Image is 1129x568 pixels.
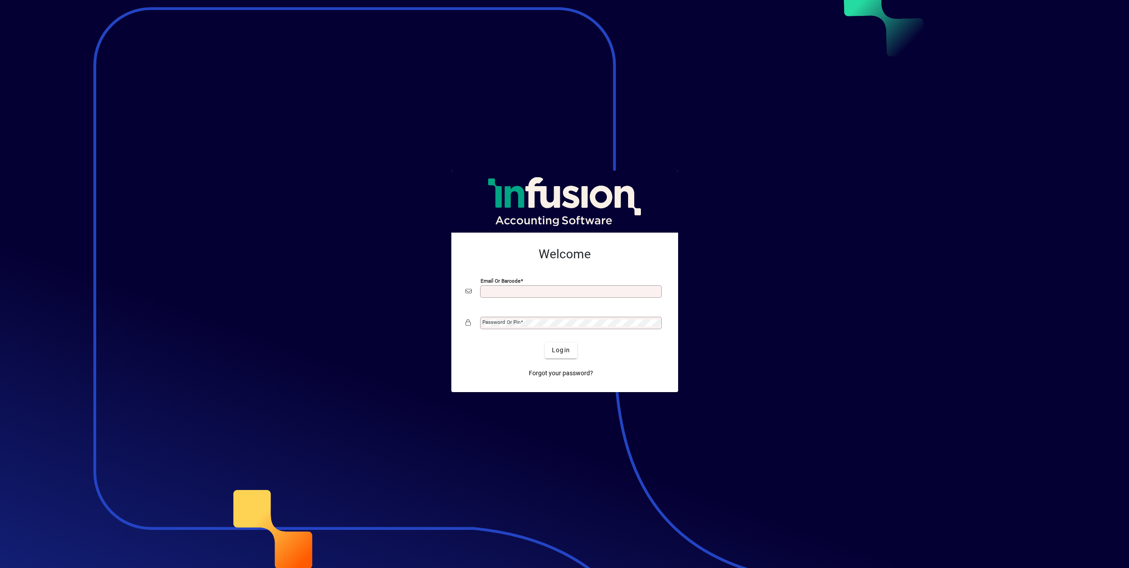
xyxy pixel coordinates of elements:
[466,247,664,262] h2: Welcome
[481,277,520,284] mat-label: Email or Barcode
[482,319,520,325] mat-label: Password or Pin
[552,346,570,355] span: Login
[525,366,597,381] a: Forgot your password?
[529,369,593,378] span: Forgot your password?
[545,342,577,358] button: Login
